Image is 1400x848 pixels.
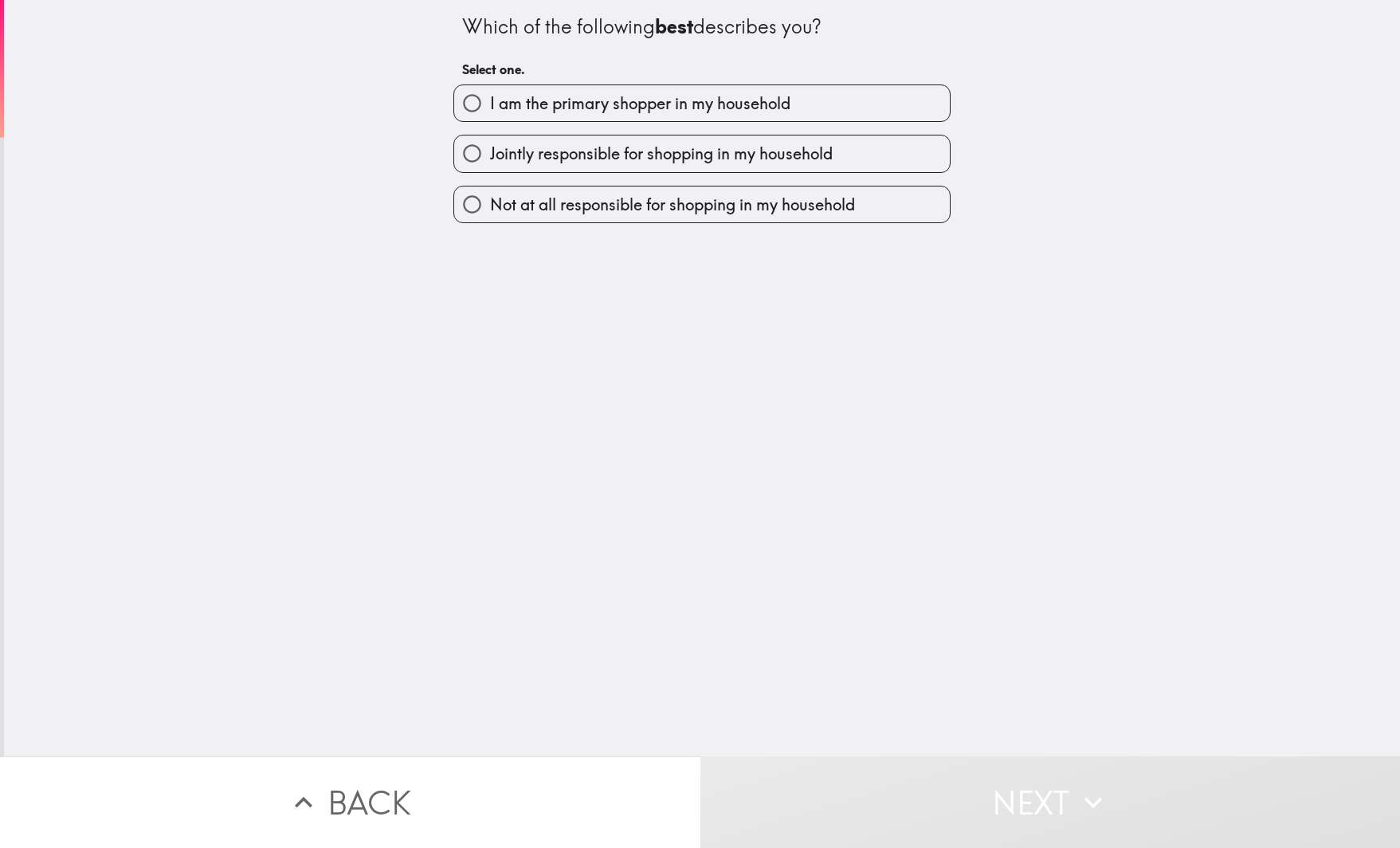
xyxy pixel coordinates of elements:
span: Jointly responsible for shopping in my household [490,143,833,165]
h6: Select one. [462,61,942,78]
b: best [655,14,693,38]
button: Jointly responsible for shopping in my household [454,135,950,171]
span: I am the primary shopper in my household [490,92,790,115]
button: I am the primary shopper in my household [454,85,950,121]
div: Which of the following describes you? [462,14,942,41]
button: Not at all responsible for shopping in my household [454,186,950,222]
span: Not at all responsible for shopping in my household [490,194,855,216]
